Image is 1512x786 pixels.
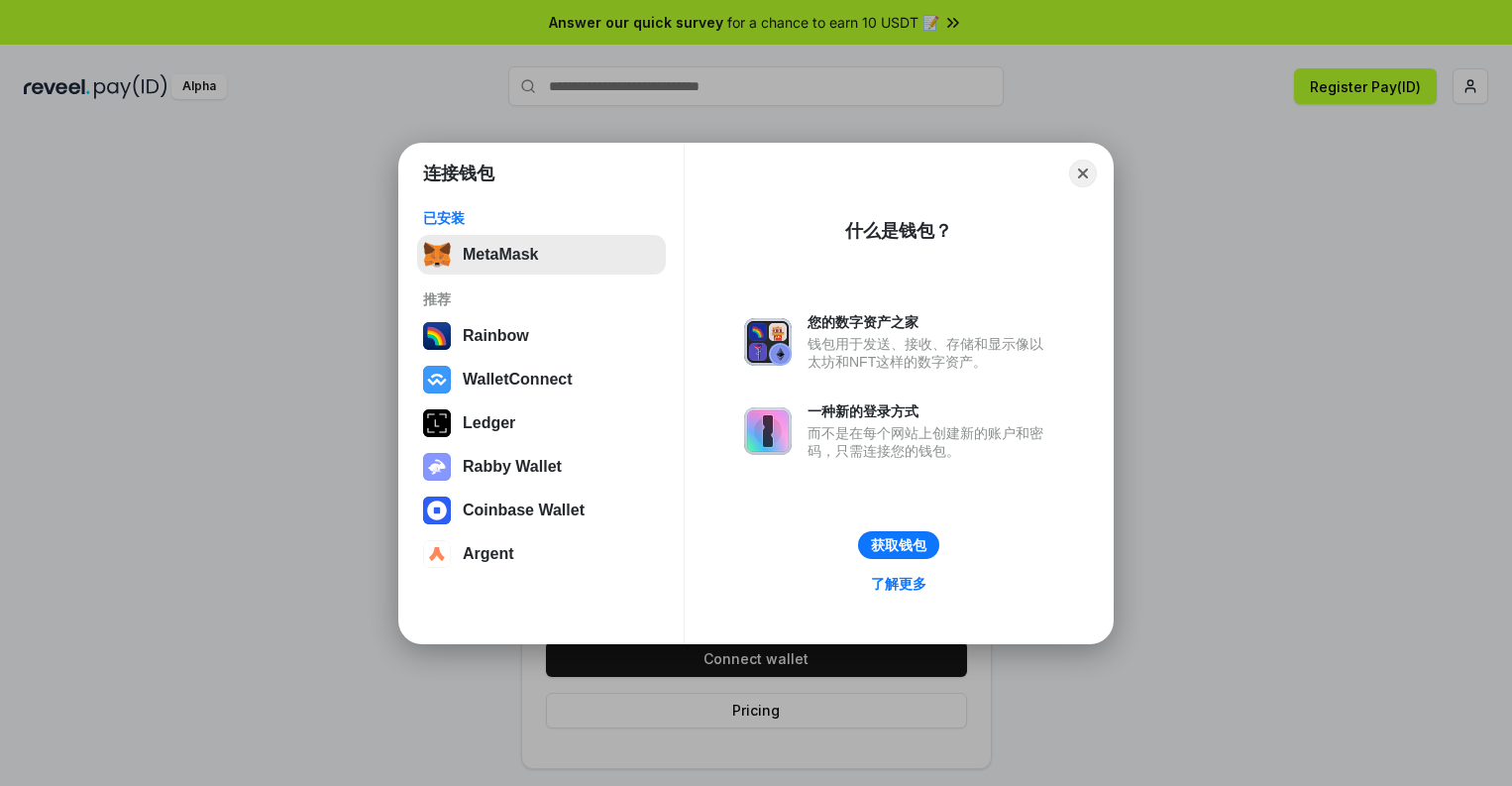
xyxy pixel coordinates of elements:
div: 获取钱包 [871,536,926,554]
img: svg+xml,%3Csvg%20fill%3D%22none%22%20height%3D%2233%22%20viewBox%3D%220%200%2035%2033%22%20width%... [423,241,451,269]
button: MetaMask [417,235,666,275]
div: 已安装 [423,209,660,227]
button: WalletConnect [417,360,666,399]
img: svg+xml,%3Csvg%20width%3D%22120%22%20height%3D%22120%22%20viewBox%3D%220%200%20120%20120%22%20fil... [423,322,451,350]
img: svg+xml,%3Csvg%20width%3D%2228%22%20height%3D%2228%22%20viewBox%3D%220%200%2028%2028%22%20fill%3D... [423,497,451,524]
div: Coinbase Wallet [463,502,585,519]
img: svg+xml,%3Csvg%20xmlns%3D%22http%3A%2F%2Fwww.w3.org%2F2000%2Fsvg%22%20width%3D%2228%22%20height%3... [423,409,451,437]
div: 您的数字资产之家 [808,313,1053,331]
div: MetaMask [463,246,538,264]
img: svg+xml,%3Csvg%20width%3D%2228%22%20height%3D%2228%22%20viewBox%3D%220%200%2028%2028%22%20fill%3D... [423,366,451,393]
img: svg+xml,%3Csvg%20xmlns%3D%22http%3A%2F%2Fwww.w3.org%2F2000%2Fsvg%22%20fill%3D%22none%22%20viewBox... [423,453,451,481]
button: Coinbase Wallet [417,491,666,530]
div: Rainbow [463,327,529,345]
div: WalletConnect [463,371,573,389]
div: 而不是在每个网站上创建新的账户和密码，只需连接您的钱包。 [808,424,1053,460]
button: 获取钱包 [858,531,939,559]
h1: 连接钱包 [423,162,494,185]
div: 一种新的登录方式 [808,402,1053,420]
button: Close [1069,160,1097,187]
div: Argent [463,545,514,563]
button: Rainbow [417,316,666,356]
div: 什么是钱包？ [845,219,952,243]
div: Ledger [463,414,515,432]
img: svg+xml,%3Csvg%20xmlns%3D%22http%3A%2F%2Fwww.w3.org%2F2000%2Fsvg%22%20fill%3D%22none%22%20viewBox... [744,407,792,455]
div: 钱包用于发送、接收、存储和显示像以太坊和NFT这样的数字资产。 [808,335,1053,371]
div: 了解更多 [871,575,926,593]
button: Ledger [417,403,666,443]
div: Rabby Wallet [463,458,562,476]
button: Argent [417,534,666,574]
img: svg+xml,%3Csvg%20xmlns%3D%22http%3A%2F%2Fwww.w3.org%2F2000%2Fsvg%22%20fill%3D%22none%22%20viewBox... [744,318,792,366]
img: svg+xml,%3Csvg%20width%3D%2228%22%20height%3D%2228%22%20viewBox%3D%220%200%2028%2028%22%20fill%3D... [423,540,451,568]
button: Rabby Wallet [417,447,666,487]
a: 了解更多 [859,571,938,597]
div: 推荐 [423,290,660,308]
